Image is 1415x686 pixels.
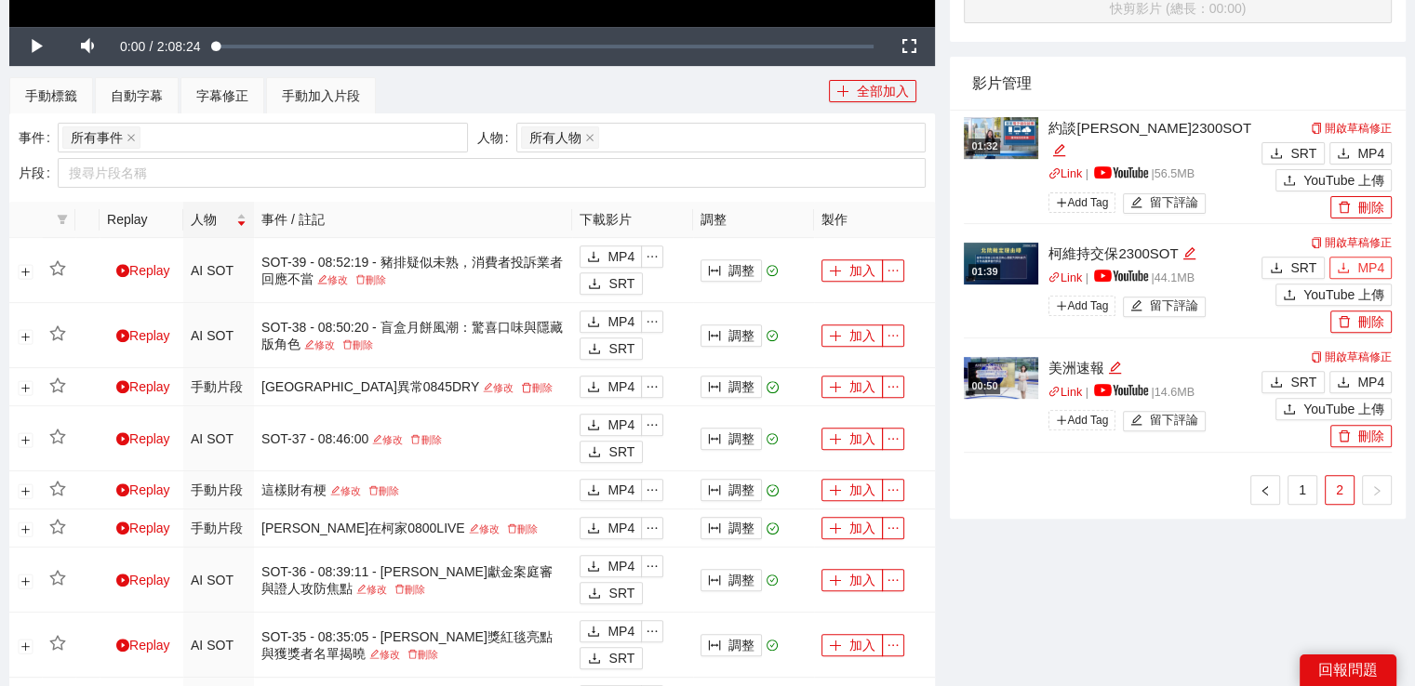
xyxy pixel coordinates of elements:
span: check-circle [767,330,779,342]
span: check-circle [767,484,779,496]
div: SOT-37 - 08:46:00 [261,430,565,447]
button: Play [9,27,61,66]
span: 所有事件 [71,127,123,148]
button: downloadMP4 [580,517,642,539]
span: edit [1130,196,1142,210]
span: delete [1338,429,1351,444]
span: ellipsis [642,380,662,393]
a: 2 [1326,476,1354,504]
button: plus加入 [821,376,883,398]
span: delete [1338,201,1351,216]
div: AI SOT [191,325,247,346]
button: column-width調整 [701,376,762,398]
span: MP4 [1357,372,1384,392]
div: 01:32 [968,139,1000,154]
span: download [587,483,600,498]
span: upload [1283,402,1296,417]
span: plus [1056,197,1067,208]
span: edit [1052,143,1066,157]
span: SRT [608,338,634,359]
span: column-width [708,639,721,653]
li: 上一頁 [1250,475,1280,505]
span: play-circle [116,432,129,445]
button: downloadMP4 [580,414,642,436]
span: ellipsis [883,264,903,277]
a: 修改 [368,434,407,445]
a: linkLink [1048,167,1082,180]
button: 展開行 [19,639,33,653]
button: column-width調整 [701,324,762,347]
a: Replay [116,521,170,535]
button: plus加入 [821,517,883,539]
span: close [585,133,594,142]
span: Add Tag [1048,410,1115,430]
div: 編輯 [1108,357,1122,379]
span: ellipsis [642,483,662,496]
span: link [1048,386,1061,398]
a: 刪除 [339,339,377,350]
a: 修改 [314,274,352,285]
button: ellipsis [882,517,904,539]
span: edit [372,434,382,444]
span: star [49,325,66,342]
div: 這樣財有梗 [261,482,565,498]
span: upload [1283,288,1296,303]
th: 製作 [814,202,935,238]
span: download [1337,147,1350,162]
th: 事件 / 註記 [254,202,572,238]
button: ellipsis [641,414,663,436]
span: link [1048,167,1061,179]
span: column-width [708,432,721,447]
p: | | 44.1 MB [1048,270,1257,288]
span: left [1260,485,1271,496]
button: downloadMP4 [580,555,642,577]
span: star [49,260,66,277]
span: MP4 [607,480,634,500]
span: check-circle [767,433,779,445]
p: | | 14.6 MB [1048,384,1257,402]
div: 美洲速報 [1048,357,1257,379]
span: column-width [708,574,721,588]
span: ellipsis [642,625,662,638]
span: download [1337,261,1350,276]
div: 00:50 [968,378,1000,394]
button: ellipsis [882,428,904,450]
span: edit [1182,246,1196,260]
span: star [49,377,66,394]
span: edit [330,485,340,495]
span: 所有人物 [529,127,581,148]
button: downloadSRT [580,337,643,360]
span: plus [829,380,842,395]
button: delete刪除 [1330,310,1392,333]
a: 開啟草稿修正 [1311,122,1392,135]
button: downloadMP4 [1329,257,1392,279]
a: 開啟草稿修正 [1311,350,1392,363]
span: ellipsis [883,521,903,534]
span: 人物 [191,209,233,230]
a: Replay [116,263,170,278]
span: delete [1338,315,1351,330]
button: downloadMP4 [580,620,642,642]
span: download [587,418,600,433]
button: ellipsis [641,555,663,577]
span: play-circle [116,380,129,393]
button: 展開行 [19,574,33,588]
span: edit [304,339,314,350]
p: | | 56.5 MB [1048,165,1257,184]
li: 下一頁 [1362,475,1392,505]
li: 2 [1325,475,1355,505]
a: 開啟草稿修正 [1311,236,1392,249]
button: ellipsis [882,376,904,398]
button: column-width調整 [701,517,762,539]
span: edit [469,523,479,534]
div: SOT-39 - 08:52:19 - 豬排疑似未熟，消費者投訴業者回應不當 [261,254,565,287]
span: play-circle [116,574,129,587]
span: download [1270,376,1283,390]
span: Add Tag [1048,192,1115,213]
div: 影片管理 [972,57,1383,110]
a: Replay [116,638,170,653]
span: delete [368,485,379,495]
span: column-width [708,380,721,395]
span: plus [829,574,842,588]
button: delete刪除 [1330,425,1392,447]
